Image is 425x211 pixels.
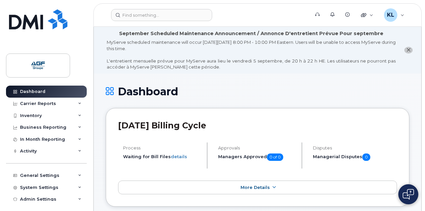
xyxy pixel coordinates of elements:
[241,185,270,190] span: More Details
[313,145,397,150] h4: Disputes
[362,153,370,161] span: 0
[123,145,201,150] h4: Process
[107,39,396,70] div: MyServe scheduled maintenance will occur [DATE][DATE] 8:00 PM - 10:00 PM Eastern. Users will be u...
[171,154,187,159] a: details
[267,153,283,161] span: 0 of 0
[106,86,409,97] h1: Dashboard
[218,145,296,150] h4: Approvals
[123,153,201,160] li: Waiting for Bill Files
[118,120,397,130] h2: [DATE] Billing Cycle
[403,189,414,200] img: Open chat
[218,153,296,161] h5: Managers Approved
[404,47,413,54] button: close notification
[313,153,397,161] h5: Managerial Disputes
[119,30,383,37] div: September Scheduled Maintenance Announcement / Annonce D'entretient Prévue Pour septembre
